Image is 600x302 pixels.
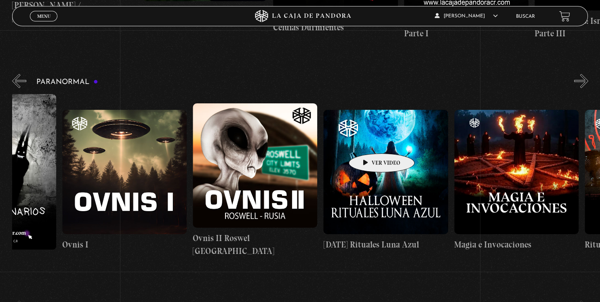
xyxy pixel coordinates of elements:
[404,15,528,40] h4: Pandora News: Israel vrs Irán Parte I
[273,21,398,34] h4: Células Durmientes
[193,232,317,257] h4: Ovnis II Roswel [GEOGRAPHIC_DATA]
[143,5,267,18] h4: Área 51
[34,21,53,26] span: Cerrar
[454,238,579,251] h4: Magia e Invocaciones
[454,94,579,266] a: Magia e Invocaciones
[62,94,187,266] a: Ovnis I
[36,78,98,86] h3: Paranormal
[323,94,448,266] a: [DATE] Rituales Luna Azul
[574,74,588,88] button: Next
[193,94,317,266] a: Ovnis II Roswel [GEOGRAPHIC_DATA]
[37,14,51,19] span: Menu
[559,10,570,21] a: View your shopping cart
[12,74,26,88] button: Previous
[62,238,187,251] h4: Ovnis I
[516,14,535,19] a: Buscar
[323,238,448,251] h4: [DATE] Rituales Luna Azul
[435,14,498,19] span: [PERSON_NAME]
